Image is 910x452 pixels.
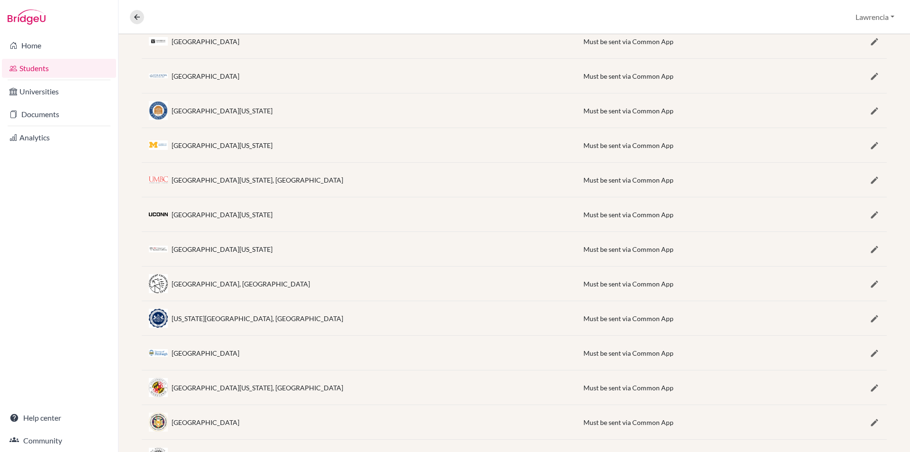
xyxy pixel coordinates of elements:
[583,349,673,357] span: Must be sent via Common App
[583,141,673,149] span: Must be sent via Common App
[583,314,673,323] span: Must be sent via Common App
[172,348,239,358] div: [GEOGRAPHIC_DATA]
[149,37,168,46] img: us_van_s8p_vbfd.jpeg
[149,212,168,216] img: us_ucon_zdiz9c78.png
[583,72,673,80] span: Must be sent via Common App
[149,309,168,327] img: us_psu_5q2awepp.jpeg
[149,274,168,293] img: us_purd_to3ajwzr.jpeg
[2,128,116,147] a: Analytics
[2,82,116,101] a: Universities
[2,105,116,124] a: Documents
[583,107,673,115] span: Must be sent via Common App
[172,140,273,150] div: [GEOGRAPHIC_DATA][US_STATE]
[172,383,343,393] div: [GEOGRAPHIC_DATA][US_STATE], [GEOGRAPHIC_DATA]
[583,280,673,288] span: Must be sent via Common App
[2,36,116,55] a: Home
[583,37,673,46] span: Must be sent via Common App
[172,314,343,323] div: [US_STATE][GEOGRAPHIC_DATA], [GEOGRAPHIC_DATA]
[149,74,168,79] img: us_vil_s3kzspw0.jpeg
[172,37,239,46] div: [GEOGRAPHIC_DATA]
[149,101,168,120] img: us_vir_qaxqzhv_.jpeg
[172,210,273,220] div: [GEOGRAPHIC_DATA][US_STATE]
[149,378,168,397] img: us_umd_61blo108.jpeg
[2,59,116,78] a: Students
[149,413,168,432] img: us_cmu_367_tv8j.jpeg
[583,211,673,219] span: Must be sent via Common App
[149,176,168,183] img: us_umbc_778la4nh.jpeg
[149,246,168,253] img: us_usc_n_44g3s8.jpeg
[172,244,273,254] div: [GEOGRAPHIC_DATA][US_STATE]
[172,279,310,289] div: [GEOGRAPHIC_DATA], [GEOGRAPHIC_DATA]
[2,408,116,427] a: Help center
[149,140,168,150] img: us_umi_m_7di3pp.jpeg
[583,418,673,426] span: Must be sent via Common App
[583,384,673,392] span: Must be sent via Common App
[149,349,168,356] img: us_pitt_cprdbsfj.jpeg
[172,106,273,116] div: [GEOGRAPHIC_DATA][US_STATE]
[583,176,673,184] span: Must be sent via Common App
[851,8,899,26] button: Lawrencia
[172,417,239,427] div: [GEOGRAPHIC_DATA]
[172,175,343,185] div: [GEOGRAPHIC_DATA][US_STATE], [GEOGRAPHIC_DATA]
[583,245,673,253] span: Must be sent via Common App
[2,431,116,450] a: Community
[172,71,239,81] div: [GEOGRAPHIC_DATA]
[8,9,45,25] img: Bridge-U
